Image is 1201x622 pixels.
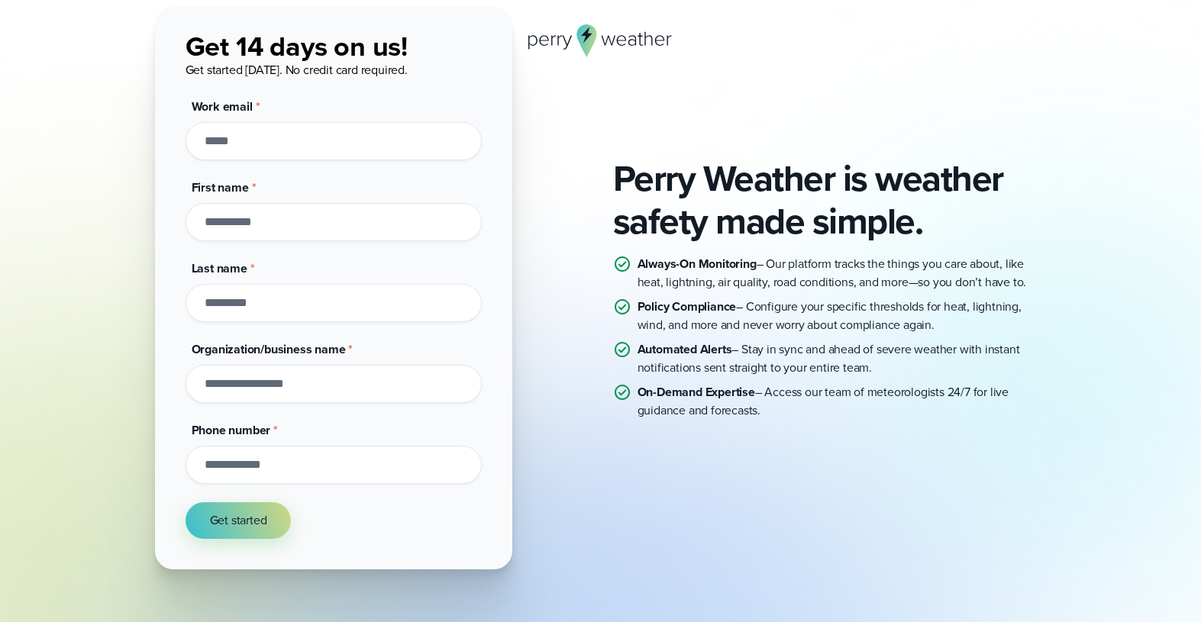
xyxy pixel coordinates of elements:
[638,255,757,272] strong: Always-On Monitoring
[192,421,271,439] span: Phone number
[638,255,1047,292] p: – Our platform tracks the things you care about, like heat, lightning, air quality, road conditio...
[638,340,732,358] strong: Automated Alerts
[186,61,408,79] span: Get started [DATE]. No credit card required.
[638,383,1047,420] p: – Access our team of meteorologists 24/7 for live guidance and forecasts.
[638,340,1047,377] p: – Stay in sync and ahead of severe weather with instant notifications sent straight to your entir...
[638,298,737,315] strong: Policy Compliance
[638,383,755,401] strong: On-Demand Expertise
[192,179,249,196] span: First name
[638,298,1047,334] p: – Configure your specific thresholds for heat, lightning, wind, and more and never worry about co...
[192,259,247,277] span: Last name
[186,502,292,539] button: Get started
[210,511,267,530] span: Get started
[192,340,346,358] span: Organization/business name
[613,157,1047,243] h2: Perry Weather is weather safety made simple.
[192,98,253,115] span: Work email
